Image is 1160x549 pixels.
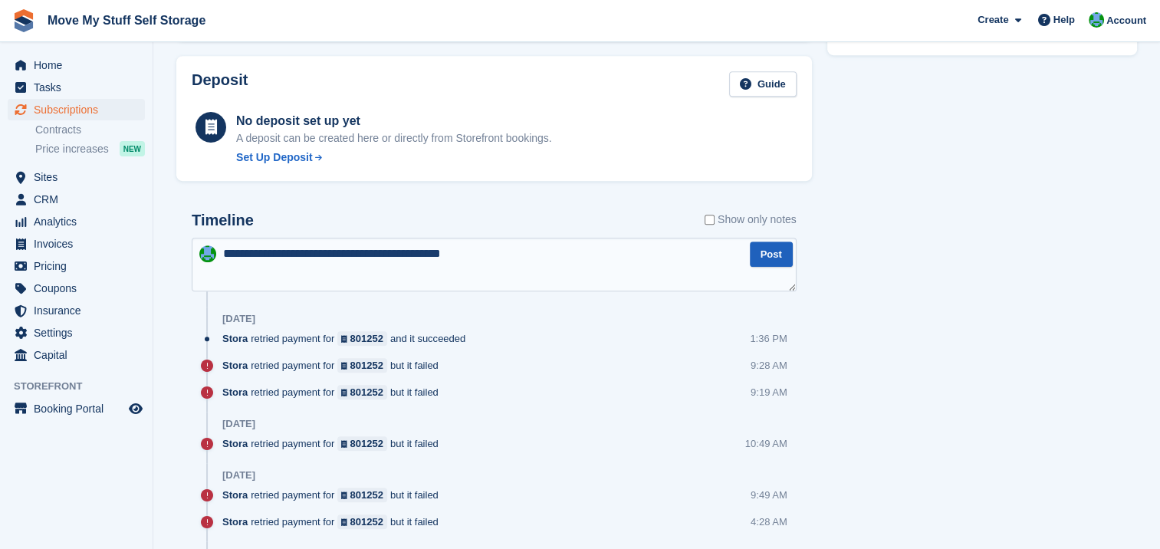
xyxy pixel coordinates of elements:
[751,514,787,529] div: 4:28 AM
[222,358,248,373] span: Stora
[8,211,145,232] a: menu
[705,212,797,228] label: Show only notes
[222,488,248,502] span: Stora
[14,379,153,394] span: Storefront
[8,77,145,98] a: menu
[34,322,126,344] span: Settings
[34,189,126,210] span: CRM
[34,278,126,299] span: Coupons
[751,385,787,399] div: 9:19 AM
[337,385,387,399] a: 801252
[337,358,387,373] a: 801252
[236,150,552,166] a: Set Up Deposit
[35,140,145,157] a: Price increases NEW
[222,469,255,482] div: [DATE]
[222,488,446,502] div: retried payment for but it failed
[337,488,387,502] a: 801252
[8,278,145,299] a: menu
[222,358,446,373] div: retried payment for but it failed
[8,300,145,321] a: menu
[8,344,145,366] a: menu
[34,255,126,277] span: Pricing
[337,331,387,346] a: 801252
[337,514,387,529] a: 801252
[8,398,145,419] a: menu
[8,189,145,210] a: menu
[222,436,446,451] div: retried payment for but it failed
[12,9,35,32] img: stora-icon-8386f47178a22dfd0bd8f6a31ec36ba5ce8667c1dd55bd0f319d3a0aa187defe.svg
[222,385,446,399] div: retried payment for but it failed
[350,488,383,502] div: 801252
[222,514,248,529] span: Stora
[8,166,145,188] a: menu
[751,358,787,373] div: 9:28 AM
[192,71,248,97] h2: Deposit
[750,331,787,346] div: 1:36 PM
[1089,12,1104,28] img: Dan
[236,112,552,130] div: No deposit set up yet
[8,99,145,120] a: menu
[350,331,383,346] div: 801252
[337,436,387,451] a: 801252
[120,141,145,156] div: NEW
[350,436,383,451] div: 801252
[199,245,216,262] img: Dan
[222,514,446,529] div: retried payment for but it failed
[192,212,254,229] h2: Timeline
[978,12,1008,28] span: Create
[222,313,255,325] div: [DATE]
[127,399,145,418] a: Preview store
[34,300,126,321] span: Insurance
[222,385,248,399] span: Stora
[222,331,248,346] span: Stora
[34,211,126,232] span: Analytics
[729,71,797,97] a: Guide
[8,255,145,277] a: menu
[1106,13,1146,28] span: Account
[350,358,383,373] div: 801252
[8,322,145,344] a: menu
[745,436,787,451] div: 10:49 AM
[34,54,126,76] span: Home
[705,212,715,228] input: Show only notes
[751,488,787,502] div: 9:49 AM
[1053,12,1075,28] span: Help
[750,242,793,267] button: Post
[222,331,473,346] div: retried payment for and it succeeded
[34,398,126,419] span: Booking Portal
[8,233,145,255] a: menu
[35,142,109,156] span: Price increases
[34,344,126,366] span: Capital
[34,77,126,98] span: Tasks
[350,385,383,399] div: 801252
[222,418,255,430] div: [DATE]
[8,54,145,76] a: menu
[34,99,126,120] span: Subscriptions
[350,514,383,529] div: 801252
[34,166,126,188] span: Sites
[236,130,552,146] p: A deposit can be created here or directly from Storefront bookings.
[41,8,212,33] a: Move My Stuff Self Storage
[236,150,313,166] div: Set Up Deposit
[34,233,126,255] span: Invoices
[222,436,248,451] span: Stora
[35,123,145,137] a: Contracts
